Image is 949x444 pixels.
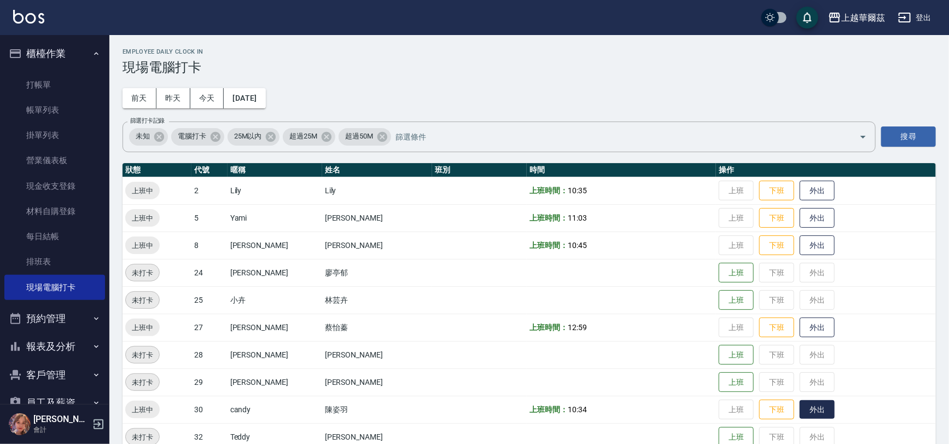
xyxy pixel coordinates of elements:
[190,88,224,108] button: 今天
[191,163,228,177] th: 代號
[719,372,754,393] button: 上班
[800,235,835,256] button: 外出
[800,318,835,338] button: 外出
[841,11,885,25] div: 上越華爾茲
[191,177,228,204] td: 2
[568,214,587,222] span: 11:03
[191,314,228,341] td: 27
[283,131,324,142] span: 超過25M
[129,131,156,142] span: 未知
[191,204,228,232] td: 5
[126,431,159,443] span: 未打卡
[33,414,89,425] h5: [PERSON_NAME]
[4,39,105,68] button: 櫃檯作業
[125,185,160,197] span: 上班中
[191,341,228,368] td: 28
[4,174,105,199] a: 現金收支登錄
[130,117,165,125] label: 篩選打卡記錄
[4,304,105,333] button: 預約管理
[191,396,228,423] td: 30
[759,208,794,228] button: 下班
[4,332,105,361] button: 報表及分析
[716,163,936,177] th: 操作
[322,204,432,232] td: [PERSON_NAME]
[9,413,31,435] img: Person
[129,128,168,146] div: 未知
[228,128,280,146] div: 25M以內
[719,263,754,283] button: 上班
[126,377,159,388] span: 未打卡
[228,396,322,423] td: candy
[283,128,335,146] div: 超過25M
[228,368,322,396] td: [PERSON_NAME]
[228,131,269,142] span: 25M以內
[339,131,380,142] span: 超過50M
[322,163,432,177] th: 姓名
[322,396,432,423] td: 陳姿羽
[125,404,160,416] span: 上班中
[171,131,213,142] span: 電腦打卡
[529,186,568,195] b: 上班時間：
[126,295,159,306] span: 未打卡
[339,128,391,146] div: 超過50M
[529,241,568,250] b: 上班時間：
[529,405,568,414] b: 上班時間：
[228,177,322,204] td: Lily
[228,204,322,232] td: Yami
[33,425,89,435] p: 會計
[4,148,105,173] a: 營業儀表板
[191,286,228,314] td: 25
[228,163,322,177] th: 暱稱
[759,400,794,420] button: 下班
[125,322,160,333] span: 上班中
[529,323,568,332] b: 上班時間：
[224,88,265,108] button: [DATE]
[800,400,835,419] button: 外出
[228,341,322,368] td: [PERSON_NAME]
[527,163,716,177] th: 時間
[123,60,936,75] h3: 現場電腦打卡
[854,128,872,146] button: Open
[322,286,432,314] td: 林芸卉
[123,88,156,108] button: 前天
[393,127,840,146] input: 篩選條件
[125,240,160,251] span: 上班中
[4,97,105,123] a: 帳單列表
[191,232,228,259] td: 8
[4,72,105,97] a: 打帳單
[13,10,44,24] img: Logo
[432,163,527,177] th: 班別
[228,259,322,286] td: [PERSON_NAME]
[191,259,228,286] td: 24
[4,199,105,224] a: 材料自購登錄
[123,48,936,55] h2: Employee Daily Clock In
[800,208,835,228] button: 外出
[568,186,587,195] span: 10:35
[759,181,794,201] button: 下班
[796,7,818,28] button: save
[156,88,190,108] button: 昨天
[322,259,432,286] td: 廖亭郁
[4,361,105,389] button: 客戶管理
[4,224,105,249] a: 每日結帳
[4,275,105,300] a: 現場電腦打卡
[568,323,587,332] span: 12:59
[125,212,160,224] span: 上班中
[4,249,105,274] a: 排班表
[322,341,432,368] td: [PERSON_NAME]
[126,267,159,279] span: 未打卡
[4,389,105,417] button: 員工及薪資
[322,177,432,204] td: Lily
[719,290,754,310] button: 上班
[228,232,322,259] td: [PERSON_NAME]
[322,314,432,341] td: 蔡怡蓁
[228,314,322,341] td: [PERSON_NAME]
[824,7,889,29] button: 上越華爾茲
[322,232,432,259] td: [PERSON_NAME]
[881,126,936,147] button: 搜尋
[894,8,936,28] button: 登出
[568,241,587,250] span: 10:45
[759,235,794,256] button: 下班
[123,163,191,177] th: 狀態
[4,123,105,148] a: 掛單列表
